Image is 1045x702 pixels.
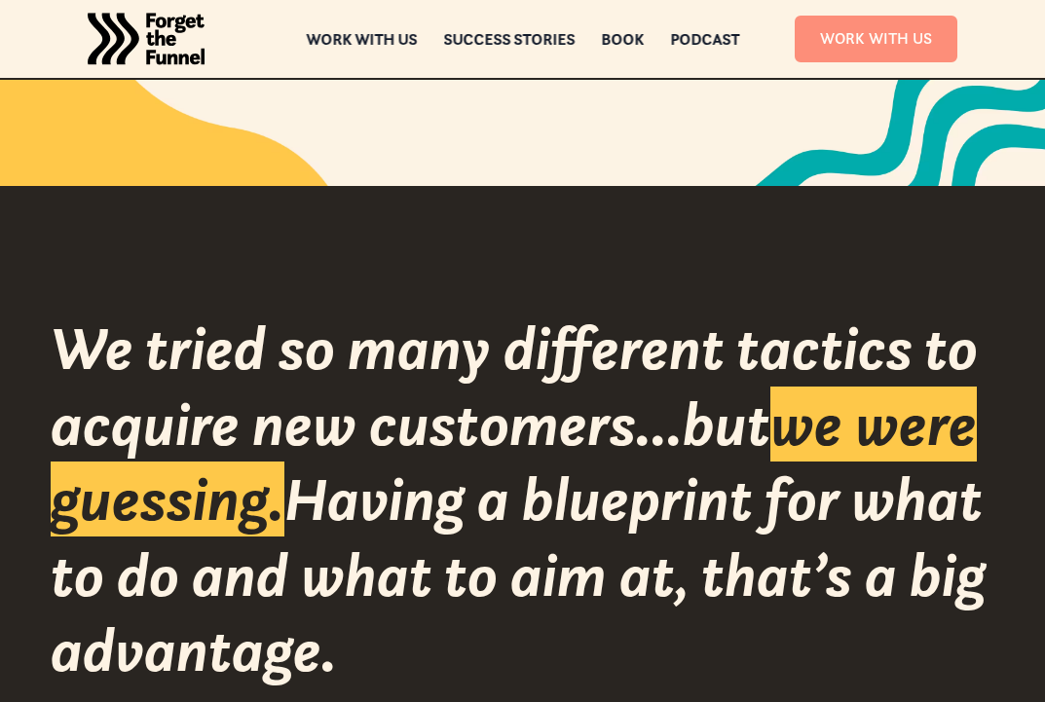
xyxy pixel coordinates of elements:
a: Book [601,32,644,46]
div: We tried so many different tactics to acquire new customers...but Having a blueprint for what to ... [51,311,994,688]
a: Work With Us [795,16,957,61]
a: Work with us [306,32,417,46]
a: Podcast [670,32,739,46]
a: Success Stories [443,32,575,46]
span: we were guessing. [51,387,977,537]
